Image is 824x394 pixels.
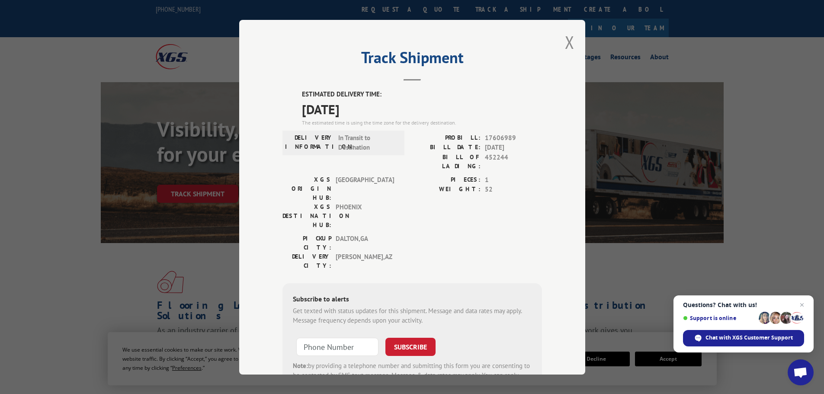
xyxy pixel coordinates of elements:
span: 17606989 [485,133,542,143]
label: DELIVERY CITY: [282,252,331,270]
span: Close chat [797,300,807,310]
h2: Track Shipment [282,51,542,68]
label: WEIGHT: [412,185,481,195]
label: BILL DATE: [412,143,481,153]
span: In Transit to Destination [338,133,397,152]
div: Get texted with status updates for this shipment. Message and data rates may apply. Message frequ... [293,306,532,325]
div: Chat with XGS Customer Support [683,330,804,346]
span: Support is online [683,315,756,321]
label: XGS DESTINATION HUB: [282,202,331,229]
span: Questions? Chat with us! [683,301,804,308]
div: Open chat [788,359,814,385]
div: The estimated time is using the time zone for the delivery destination. [302,119,542,126]
span: DALTON , GA [336,234,394,252]
button: SUBSCRIBE [385,337,436,356]
label: PICKUP CITY: [282,234,331,252]
label: PROBILL: [412,133,481,143]
button: Close modal [565,31,574,54]
strong: Note: [293,361,308,369]
span: PHOENIX [336,202,394,229]
label: DELIVERY INFORMATION: [285,133,334,152]
span: 1 [485,175,542,185]
div: Subscribe to alerts [293,293,532,306]
label: PIECES: [412,175,481,185]
label: XGS ORIGIN HUB: [282,175,331,202]
label: BILL OF LADING: [412,152,481,170]
span: [GEOGRAPHIC_DATA] [336,175,394,202]
span: [DATE] [302,99,542,119]
span: 52 [485,185,542,195]
label: ESTIMATED DELIVERY TIME: [302,90,542,99]
span: [DATE] [485,143,542,153]
input: Phone Number [296,337,378,356]
span: Chat with XGS Customer Support [705,334,793,342]
div: by providing a telephone number and submitting this form you are consenting to be contacted by SM... [293,361,532,390]
span: 452244 [485,152,542,170]
span: [PERSON_NAME] , AZ [336,252,394,270]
